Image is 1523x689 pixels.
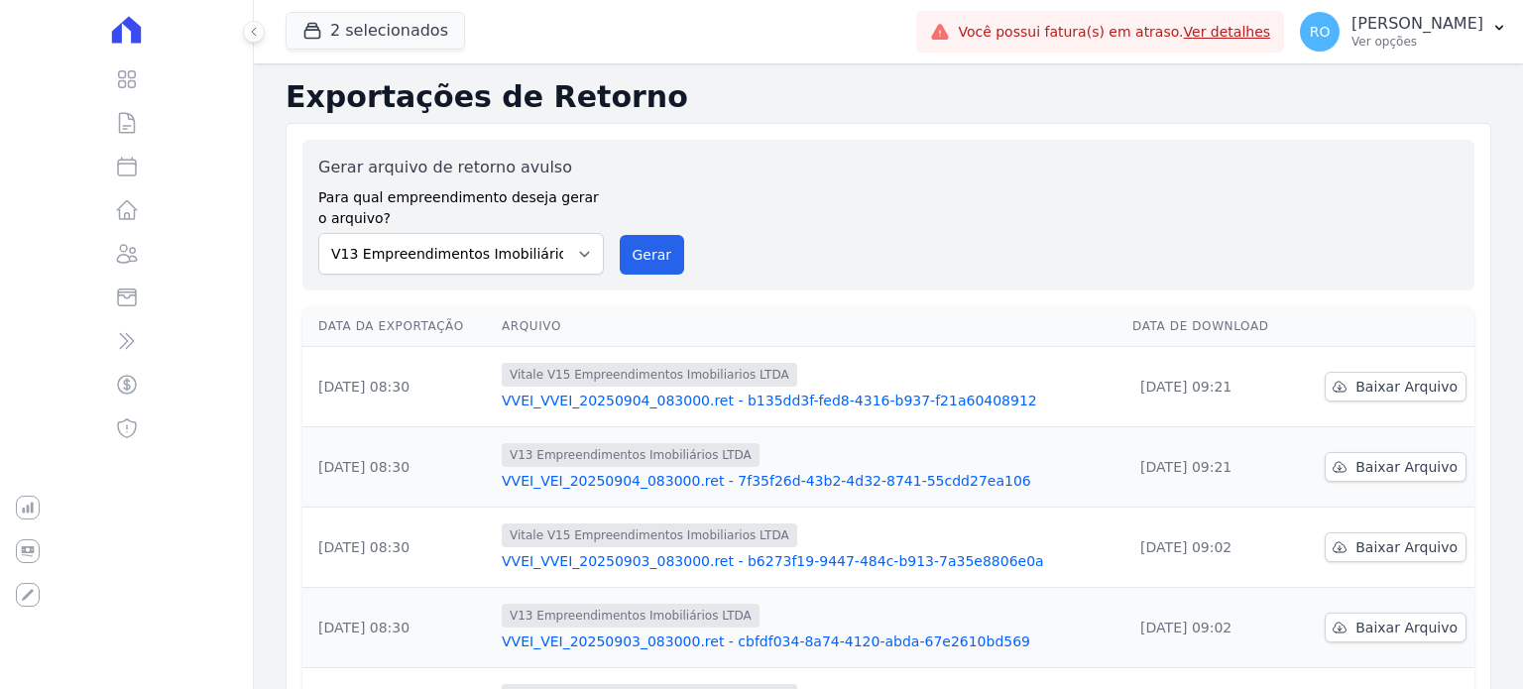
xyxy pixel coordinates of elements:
a: VVEI_VVEI_20250903_083000.ret - b6273f19-9447-484c-b913-7a35e8806e0a [502,551,1116,571]
td: [DATE] 09:02 [1124,588,1296,668]
span: Você possui fatura(s) em atraso. [958,22,1270,43]
td: [DATE] 08:30 [302,508,494,588]
span: Baixar Arquivo [1355,377,1458,397]
th: Arquivo [494,306,1124,347]
span: V13 Empreendimentos Imobiliários LTDA [502,604,760,628]
button: 2 selecionados [286,12,465,50]
td: [DATE] 08:30 [302,347,494,427]
td: [DATE] 08:30 [302,427,494,508]
a: VVEI_VVEI_20250904_083000.ret - b135dd3f-fed8-4316-b937-f21a60408912 [502,391,1116,410]
td: [DATE] 09:21 [1124,347,1296,427]
a: Baixar Arquivo [1325,613,1466,642]
td: [DATE] 08:30 [302,588,494,668]
span: Baixar Arquivo [1355,457,1458,477]
p: [PERSON_NAME] [1351,14,1483,34]
span: Vitale V15 Empreendimentos Imobiliarios LTDA [502,523,797,547]
a: Baixar Arquivo [1325,452,1466,482]
label: Para qual empreendimento deseja gerar o arquivo? [318,179,604,229]
th: Data da Exportação [302,306,494,347]
td: [DATE] 09:02 [1124,508,1296,588]
label: Gerar arquivo de retorno avulso [318,156,604,179]
span: Vitale V15 Empreendimentos Imobiliarios LTDA [502,363,797,387]
button: Gerar [620,235,685,275]
span: Baixar Arquivo [1355,537,1458,557]
td: [DATE] 09:21 [1124,427,1296,508]
a: VVEI_VEI_20250904_083000.ret - 7f35f26d-43b2-4d32-8741-55cdd27ea106 [502,471,1116,491]
a: Ver detalhes [1184,24,1271,40]
h2: Exportações de Retorno [286,79,1491,115]
a: Baixar Arquivo [1325,372,1466,402]
span: V13 Empreendimentos Imobiliários LTDA [502,443,760,467]
th: Data de Download [1124,306,1296,347]
a: Baixar Arquivo [1325,532,1466,562]
span: RO [1310,25,1331,39]
span: Baixar Arquivo [1355,618,1458,637]
p: Ver opções [1351,34,1483,50]
button: RO [PERSON_NAME] Ver opções [1284,4,1523,59]
a: VVEI_VEI_20250903_083000.ret - cbfdf034-8a74-4120-abda-67e2610bd569 [502,632,1116,651]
